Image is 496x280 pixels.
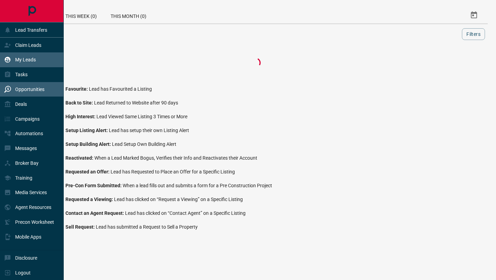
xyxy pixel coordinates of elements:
[111,169,235,174] span: Lead has Requested to Place an Offer for a Specific Listing
[123,183,272,188] span: When a lead fills out and submits a form for a Pre Construction Project
[114,197,243,202] span: Lead has clicked on “Request a Viewing” on a Specific Listing
[112,141,176,147] span: Lead Setup Own Building Alert
[466,7,482,23] button: Select Date Range
[94,155,257,161] span: When a Lead Marked Bogus, Verifies their Info and Reactivates their Account
[109,128,189,133] span: Lead has setup their own Listing Alert
[96,224,198,230] span: Lead has submitted a Request to Sell a Property
[65,141,112,147] span: Setup Building Alert
[65,86,89,92] span: Favourite
[65,197,114,202] span: Requested a Viewing
[221,56,290,70] div: Loading
[94,100,178,106] span: Lead Returned to Website after 90 days
[104,7,153,23] div: This Month (0)
[65,183,123,188] span: Pre-Con Form Submitted
[65,114,96,119] span: High Interest
[65,128,109,133] span: Setup Listing Alert
[462,28,485,40] button: Filters
[89,86,152,92] span: Lead has Favourited a Listing
[59,7,104,23] div: This Week (0)
[96,114,187,119] span: Lead Viewed Same Listing 3 Times or More
[65,169,111,174] span: Requested an Offer
[65,224,96,230] span: Sell Request
[125,210,246,216] span: Lead has clicked on “Contact Agent” on a Specific Listing
[65,155,94,161] span: Reactivated
[65,100,94,106] span: Back to Site
[65,210,125,216] span: Contact an Agent Request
